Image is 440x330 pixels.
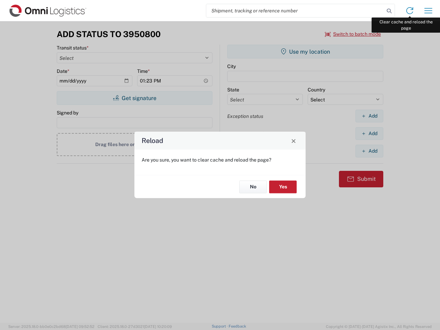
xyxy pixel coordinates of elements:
input: Shipment, tracking or reference number [206,4,384,17]
p: Are you sure, you want to clear cache and reload the page? [142,157,298,163]
button: Yes [269,180,297,193]
button: No [239,180,267,193]
button: Close [289,136,298,145]
h4: Reload [142,136,163,146]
